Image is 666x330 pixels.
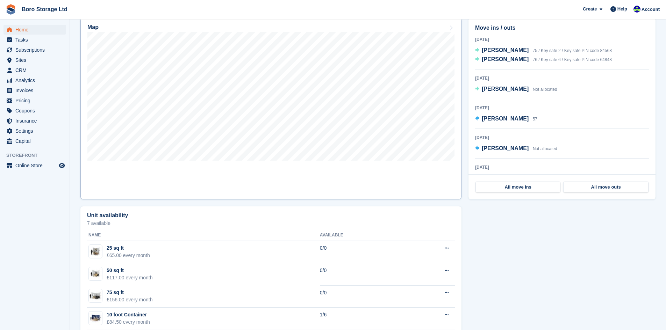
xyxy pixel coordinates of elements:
[533,48,612,53] span: 75 / Key safe 2 / Key safe PIN code 84568
[482,116,529,122] span: [PERSON_NAME]
[475,85,557,94] a: [PERSON_NAME] Not allocated
[87,24,99,30] h2: Map
[3,65,66,75] a: menu
[475,24,649,32] h2: Move ins / outs
[533,146,557,151] span: Not allocated
[15,96,57,105] span: Pricing
[15,55,57,65] span: Sites
[15,106,57,116] span: Coupons
[3,96,66,105] a: menu
[89,247,102,257] img: 25.jpg
[475,46,612,55] a: [PERSON_NAME] 75 / Key safe 2 / Key safe PIN code 84568
[320,230,403,241] th: Available
[482,145,529,151] span: [PERSON_NAME]
[15,126,57,136] span: Settings
[89,291,102,301] img: 75.jpg
[15,75,57,85] span: Analytics
[633,6,640,13] img: Tobie Hillier
[320,285,403,308] td: 0/0
[642,6,660,13] span: Account
[15,86,57,95] span: Invoices
[3,35,66,45] a: menu
[583,6,597,13] span: Create
[89,269,102,279] img: 50.jpg
[3,25,66,35] a: menu
[107,274,153,281] div: £117.00 every month
[563,182,648,193] a: All move outs
[320,308,403,330] td: 1/6
[3,86,66,95] a: menu
[320,241,403,263] td: 0/0
[475,182,560,193] a: All move ins
[475,36,649,43] div: [DATE]
[3,106,66,116] a: menu
[107,296,153,303] div: £156.00 every month
[6,152,70,159] span: Storefront
[15,136,57,146] span: Capital
[80,18,461,199] a: Map
[107,289,153,296] div: 75 sq ft
[107,252,150,259] div: £65.00 every month
[475,55,612,64] a: [PERSON_NAME] 76 / Key safe 6 / Key safe PIN code 64848
[107,318,150,326] div: £84.50 every month
[6,4,16,15] img: stora-icon-8386f47178a22dfd0bd8f6a31ec36ba5ce8667c1dd55bd0f319d3a0aa187defe.svg
[320,263,403,286] td: 0/0
[475,144,557,153] a: [PERSON_NAME] Not allocated
[3,161,66,170] a: menu
[15,65,57,75] span: CRM
[87,230,320,241] th: Name
[15,161,57,170] span: Online Store
[107,244,150,252] div: 25 sq ft
[3,116,66,126] a: menu
[89,313,102,323] img: 10-ft-container.jpg
[482,56,529,62] span: [PERSON_NAME]
[617,6,627,13] span: Help
[15,116,57,126] span: Insurance
[3,45,66,55] a: menu
[107,267,153,274] div: 50 sq ft
[58,161,66,170] a: Preview store
[3,55,66,65] a: menu
[3,126,66,136] a: menu
[15,45,57,55] span: Subscriptions
[475,75,649,81] div: [DATE]
[15,35,57,45] span: Tasks
[533,87,557,92] span: Not allocated
[87,221,455,226] p: 7 available
[475,115,537,124] a: [PERSON_NAME] 57
[3,75,66,85] a: menu
[107,311,150,318] div: 10 foot Container
[87,212,128,219] h2: Unit availability
[475,105,649,111] div: [DATE]
[19,3,70,15] a: Boro Storage Ltd
[15,25,57,35] span: Home
[533,117,537,122] span: 57
[475,164,649,170] div: [DATE]
[475,134,649,141] div: [DATE]
[533,57,612,62] span: 76 / Key safe 6 / Key safe PIN code 64848
[482,47,529,53] span: [PERSON_NAME]
[3,136,66,146] a: menu
[482,86,529,92] span: [PERSON_NAME]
